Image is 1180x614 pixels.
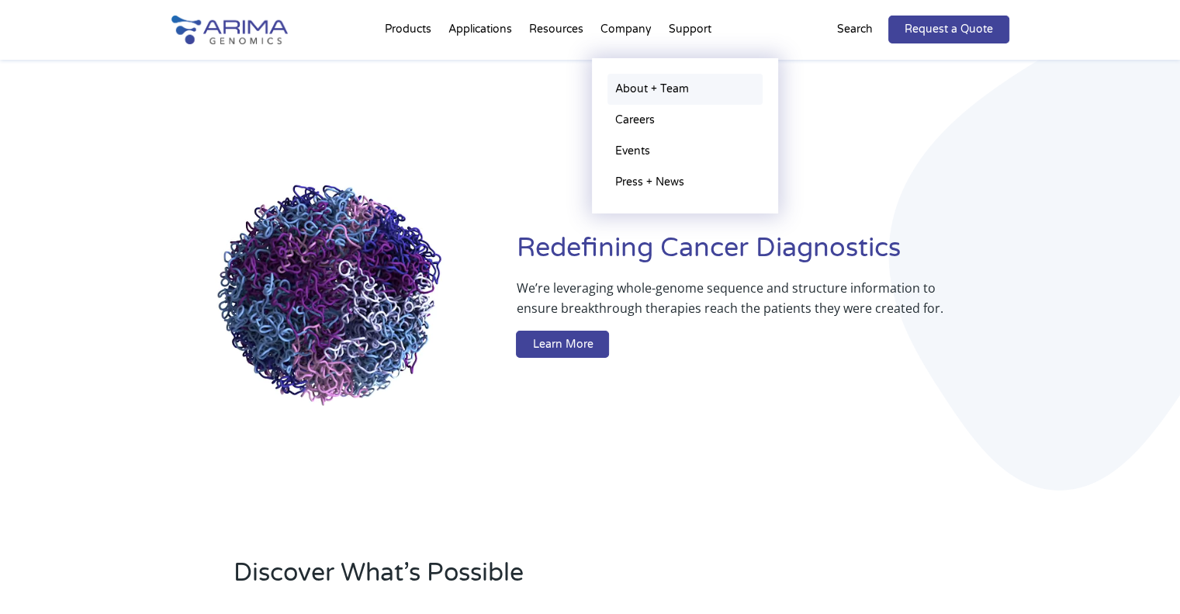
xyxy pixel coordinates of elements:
[516,231,1009,278] h1: Redefining Cancer Diagnostics
[837,19,873,40] p: Search
[607,167,763,198] a: Press + News
[516,278,946,331] p: We’re leveraging whole-genome sequence and structure information to ensure breakthrough therapies...
[607,105,763,136] a: Careers
[888,16,1009,43] a: Request a Quote
[516,331,609,359] a: Learn More
[607,74,763,105] a: About + Team
[1102,539,1180,614] iframe: Chat Widget
[234,556,788,602] h2: Discover What’s Possible
[171,16,288,44] img: Arima-Genomics-logo
[607,136,763,167] a: Events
